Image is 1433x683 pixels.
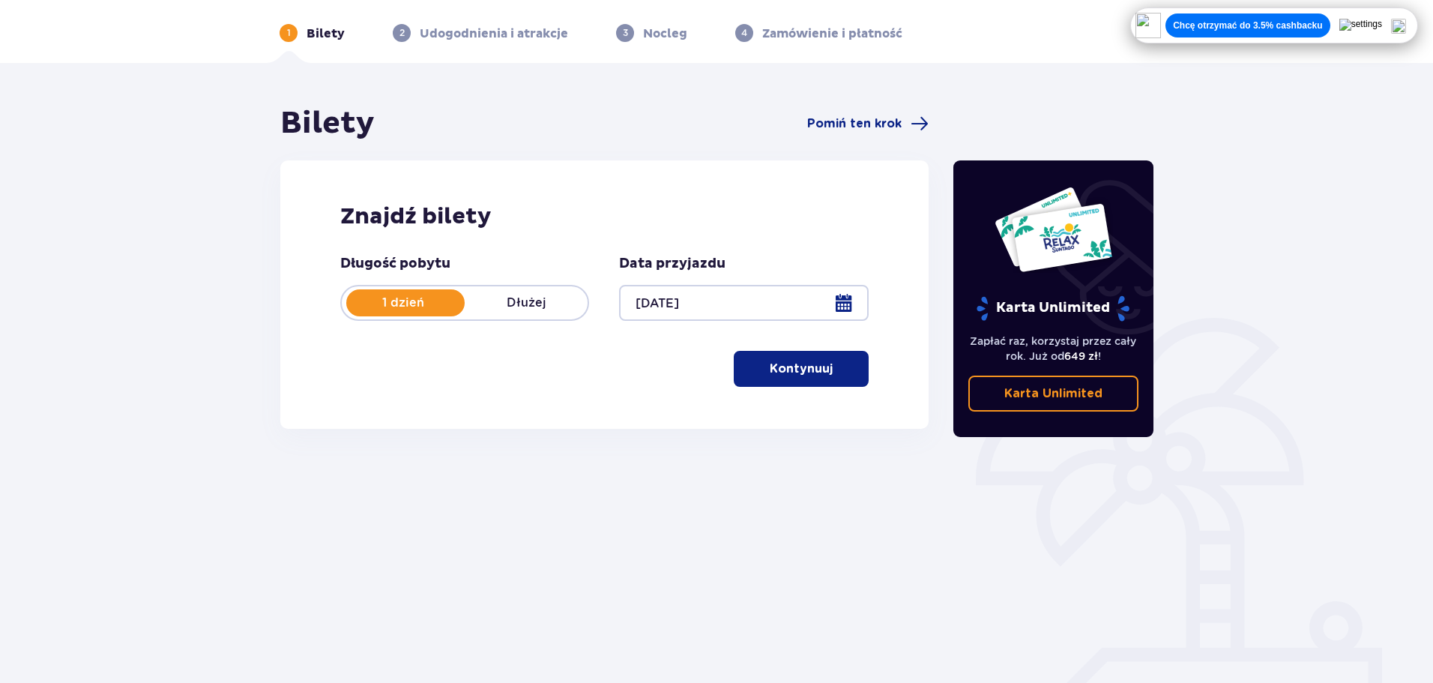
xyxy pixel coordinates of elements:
a: Pomiń ten krok [807,115,929,133]
p: Nocleg [643,25,687,42]
h1: Bilety [280,105,375,142]
p: Zamówienie i płatność [762,25,902,42]
p: 1 dzień [342,295,465,311]
span: Pomiń ten krok [807,115,902,132]
p: 2 [399,26,405,40]
p: 1 [287,26,291,40]
p: Bilety [307,25,345,42]
p: Zapłać raz, korzystaj przez cały rok. Już od ! [968,334,1139,364]
p: Długość pobytu [340,255,450,273]
p: Udogodnienia i atrakcje [420,25,568,42]
a: Karta Unlimited [968,376,1139,412]
span: 649 zł [1064,350,1098,362]
p: Kontynuuj [770,361,833,377]
p: 3 [623,26,628,40]
p: 4 [741,26,747,40]
button: Kontynuuj [734,351,869,387]
p: Data przyjazdu [619,255,725,273]
p: Karta Unlimited [1004,385,1102,402]
h2: Znajdź bilety [340,202,869,231]
p: Karta Unlimited [975,295,1131,322]
p: Dłużej [465,295,588,311]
